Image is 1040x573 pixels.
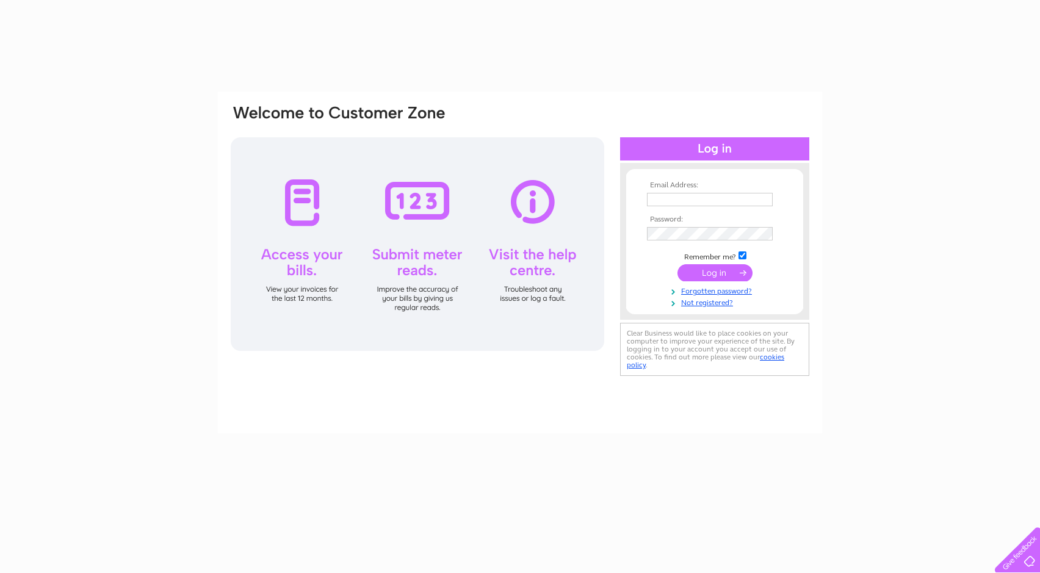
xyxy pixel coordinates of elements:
a: Forgotten password? [647,284,785,296]
th: Password: [644,215,785,224]
a: Not registered? [647,296,785,308]
div: Clear Business would like to place cookies on your computer to improve your experience of the sit... [620,323,809,376]
th: Email Address: [644,181,785,190]
td: Remember me? [644,250,785,262]
input: Submit [677,264,753,281]
a: cookies policy [627,353,784,369]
